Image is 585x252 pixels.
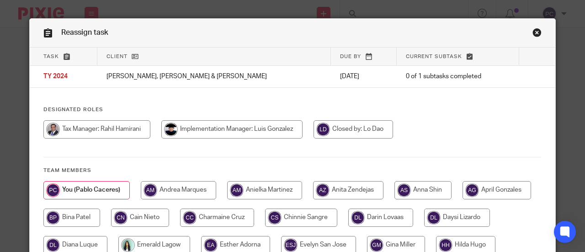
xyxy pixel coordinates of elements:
[532,28,542,40] a: Close this dialog window
[406,54,462,59] span: Current subtask
[397,66,519,88] td: 0 of 1 subtasks completed
[106,72,322,81] p: [PERSON_NAME], [PERSON_NAME] & [PERSON_NAME]
[43,74,68,80] span: TY 2024
[43,54,59,59] span: Task
[43,167,542,174] h4: Team members
[106,54,128,59] span: Client
[340,72,388,81] p: [DATE]
[340,54,361,59] span: Due by
[61,29,108,36] span: Reassign task
[43,106,542,113] h4: Designated Roles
